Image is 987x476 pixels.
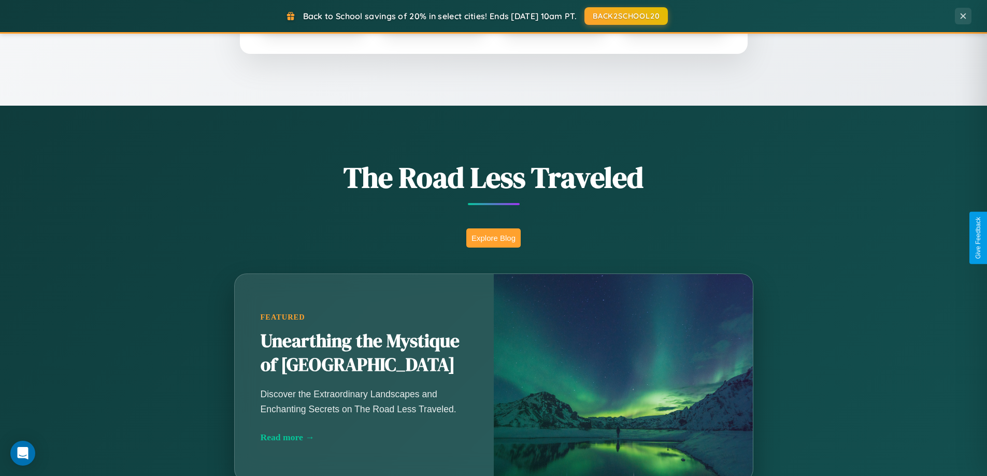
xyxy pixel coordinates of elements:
[261,313,468,322] div: Featured
[975,217,982,259] div: Give Feedback
[584,7,668,25] button: BACK2SCHOOL20
[261,387,468,416] p: Discover the Extraordinary Landscapes and Enchanting Secrets on The Road Less Traveled.
[303,11,577,21] span: Back to School savings of 20% in select cities! Ends [DATE] 10am PT.
[466,228,521,248] button: Explore Blog
[183,157,805,197] h1: The Road Less Traveled
[10,441,35,466] div: Open Intercom Messenger
[261,329,468,377] h2: Unearthing the Mystique of [GEOGRAPHIC_DATA]
[261,432,468,443] div: Read more →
